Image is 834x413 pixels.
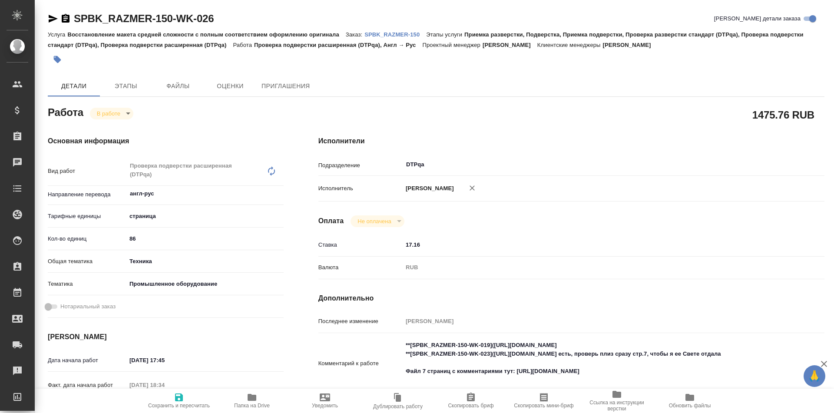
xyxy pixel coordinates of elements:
[48,332,284,342] h4: [PERSON_NAME]
[254,42,422,48] p: Проверка подверстки расширенная (DTPqa), Англ → Рус
[361,389,434,413] button: Дублировать работу
[126,277,284,291] div: Промышленное оборудование
[318,241,403,249] p: Ставка
[48,167,126,175] p: Вид работ
[288,389,361,413] button: Уведомить
[426,31,464,38] p: Этапы услуги
[318,161,403,170] p: Подразделение
[434,389,507,413] button: Скопировать бриф
[48,212,126,221] p: Тарифные единицы
[48,257,126,266] p: Общая тематика
[157,81,199,92] span: Файлы
[373,403,423,410] span: Дублировать работу
[669,403,711,409] span: Обновить файлы
[126,232,284,245] input: ✎ Введи что-нибудь
[53,81,95,92] span: Детали
[351,215,404,227] div: В работе
[807,367,822,385] span: 🙏
[403,338,782,387] textarea: **[SPBK_RAZMER-150-WK-019]([URL][DOMAIN_NAME] **[SPBK_RAZMER-150-WK-023]([URL][DOMAIN_NAME] есть,...
[318,216,344,226] h4: Оплата
[126,379,202,391] input: Пустое поле
[60,13,71,24] button: Скопировать ссылку
[364,30,426,38] a: SPBK_RAZMER-150
[215,389,288,413] button: Папка на Drive
[126,354,202,367] input: ✎ Введи что-нибудь
[209,81,251,92] span: Оценки
[105,81,147,92] span: Этапы
[48,31,67,38] p: Услуга
[48,136,284,146] h4: Основная информация
[318,293,824,304] h4: Дополнительно
[778,164,779,165] button: Open
[318,317,403,326] p: Последнее изменение
[603,42,658,48] p: [PERSON_NAME]
[233,42,254,48] p: Работа
[279,193,281,195] button: Open
[48,190,126,199] p: Направление перевода
[507,389,580,413] button: Скопировать мини-бриф
[148,403,210,409] span: Сохранить и пересчитать
[234,403,270,409] span: Папка на Drive
[318,184,403,193] p: Исполнитель
[48,50,67,69] button: Добавить тэг
[142,389,215,413] button: Сохранить и пересчитать
[423,42,483,48] p: Проектный менеджер
[67,31,345,38] p: Восстановление макета средней сложности с полным соответствием оформлению оригинала
[48,381,126,390] p: Факт. дата начала работ
[483,42,537,48] p: [PERSON_NAME]
[48,280,126,288] p: Тематика
[514,403,573,409] span: Скопировать мини-бриф
[48,104,83,119] h2: Работа
[403,315,782,327] input: Пустое поле
[48,356,126,365] p: Дата начала работ
[586,400,648,412] span: Ссылка на инструкции верстки
[537,42,603,48] p: Клиентские менеджеры
[403,184,454,193] p: [PERSON_NAME]
[48,13,58,24] button: Скопировать ссылку для ЯМессенджера
[312,403,338,409] span: Уведомить
[463,178,482,198] button: Удалить исполнителя
[94,110,123,117] button: В работе
[804,365,825,387] button: 🙏
[74,13,214,24] a: SPBK_RAZMER-150-WK-026
[126,254,284,269] div: Техника
[261,81,310,92] span: Приглашения
[403,260,782,275] div: RUB
[403,238,782,251] input: ✎ Введи что-нибудь
[653,389,726,413] button: Обновить файлы
[48,235,126,243] p: Кол-во единиц
[448,403,493,409] span: Скопировать бриф
[318,263,403,272] p: Валюта
[346,31,364,38] p: Заказ:
[580,389,653,413] button: Ссылка на инструкции верстки
[318,136,824,146] h4: Исполнители
[90,108,133,119] div: В работе
[355,218,394,225] button: Не оплачена
[752,107,814,122] h2: 1475.76 RUB
[364,31,426,38] p: SPBK_RAZMER-150
[60,302,116,311] span: Нотариальный заказ
[714,14,801,23] span: [PERSON_NAME] детали заказа
[126,209,284,224] div: страница
[318,359,403,368] p: Комментарий к работе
